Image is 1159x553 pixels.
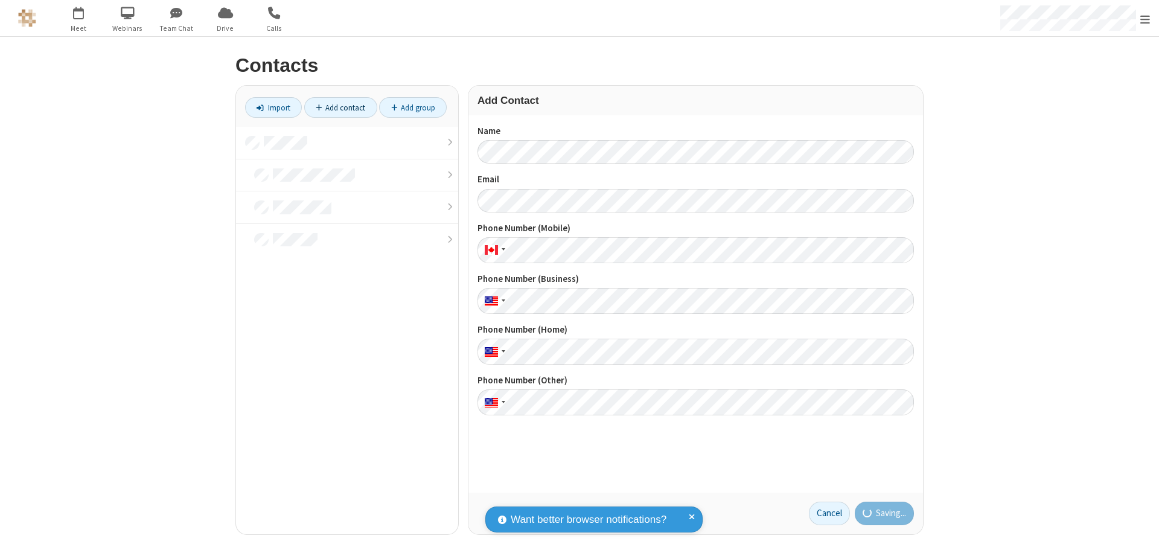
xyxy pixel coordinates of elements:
[855,502,915,526] button: Saving...
[304,97,377,118] a: Add contact
[245,97,302,118] a: Import
[203,23,248,34] span: Drive
[235,55,924,76] h2: Contacts
[477,374,914,388] label: Phone Number (Other)
[105,23,150,34] span: Webinars
[477,339,509,365] div: United States: + 1
[252,23,297,34] span: Calls
[876,507,906,520] span: Saving...
[18,9,36,27] img: QA Selenium DO NOT DELETE OR CHANGE
[379,97,447,118] a: Add group
[477,389,509,415] div: United States: + 1
[477,323,914,337] label: Phone Number (Home)
[477,173,914,187] label: Email
[477,288,509,314] div: United States: + 1
[154,23,199,34] span: Team Chat
[809,502,850,526] a: Cancel
[477,124,914,138] label: Name
[511,512,666,528] span: Want better browser notifications?
[477,222,914,235] label: Phone Number (Mobile)
[477,272,914,286] label: Phone Number (Business)
[477,237,509,263] div: Canada: + 1
[56,23,101,34] span: Meet
[477,95,914,106] h3: Add Contact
